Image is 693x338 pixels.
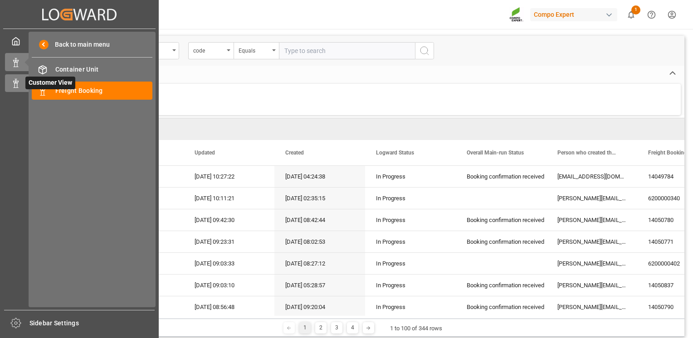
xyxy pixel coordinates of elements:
div: Booking confirmation received [467,297,536,318]
div: [DATE] 08:42:44 [274,209,365,231]
div: In Progress [376,275,445,296]
div: [DATE] 08:02:53 [274,231,365,252]
div: [PERSON_NAME][EMAIL_ADDRESS][PERSON_NAME][DOMAIN_NAME] [547,253,637,274]
span: Created [285,150,304,156]
div: [PERSON_NAME][EMAIL_ADDRESS][PERSON_NAME][DOMAIN_NAME] [547,209,637,231]
div: [DATE] 09:03:10 [184,275,274,296]
span: Container Unit [55,65,153,74]
div: In Progress [376,297,445,318]
span: 1 [631,5,640,14]
div: [DATE] 10:27:22 [184,166,274,187]
div: In Progress [376,210,445,231]
div: [PERSON_NAME][EMAIL_ADDRESS][PERSON_NAME][DOMAIN_NAME] [547,296,637,318]
div: 4 [347,322,358,333]
div: Booking confirmation received [467,275,536,296]
a: Freight Booking [32,82,152,99]
div: 1 [299,322,311,333]
span: Logward Status [376,150,414,156]
div: 3 [331,322,342,333]
div: 2 [315,322,327,333]
button: search button [415,42,434,59]
span: Overall Main-run Status [467,150,524,156]
span: Back to main menu [49,40,110,49]
div: [DATE] 04:24:38 [274,166,365,187]
div: [PERSON_NAME][EMAIL_ADDRESS][PERSON_NAME][DOMAIN_NAME] [547,231,637,252]
div: In Progress [376,166,445,187]
div: [DATE] 05:28:57 [274,275,365,296]
span: Updated [195,150,215,156]
div: [PERSON_NAME][EMAIL_ADDRESS][PERSON_NAME][DOMAIN_NAME] [547,188,637,209]
button: Help Center [641,5,662,25]
div: Booking confirmation received [467,210,536,231]
a: Container Unit [32,61,152,78]
div: [DATE] 09:20:04 [274,296,365,318]
span: Sidebar Settings [29,319,155,328]
span: Customer View [25,77,75,89]
button: Compo Expert [530,6,621,23]
div: Booking confirmation received [467,166,536,187]
input: Type to search [279,42,415,59]
div: In Progress [376,188,445,209]
div: Compo Expert [530,8,617,21]
div: [DATE] 09:03:33 [184,253,274,274]
div: Booking confirmation received [467,232,536,252]
div: code [193,44,224,55]
span: Freight Booking [55,86,153,96]
div: In Progress [376,232,445,252]
div: Equals [239,44,269,55]
div: [DATE] 10:11:21 [184,188,274,209]
a: My Cockpit [5,32,154,50]
a: Customer ViewCustomer View [5,74,154,92]
div: In Progress [376,253,445,274]
img: Screenshot%202023-09-29%20at%2010.02.21.png_1712312052.png [509,7,524,23]
div: [PERSON_NAME][EMAIL_ADDRESS][DOMAIN_NAME] [547,275,637,296]
div: [DATE] 08:56:48 [184,296,274,318]
button: open menu [188,42,234,59]
span: Person who created the Object Mail Address [557,150,618,156]
button: show 1 new notifications [621,5,641,25]
div: [DATE] 09:42:30 [184,209,274,231]
div: [DATE] 08:27:12 [274,253,365,274]
div: [DATE] 02:35:15 [274,188,365,209]
div: [EMAIL_ADDRESS][DOMAIN_NAME] [547,166,637,187]
button: open menu [234,42,279,59]
div: 1 to 100 of 344 rows [390,324,442,333]
div: [DATE] 09:23:31 [184,231,274,252]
